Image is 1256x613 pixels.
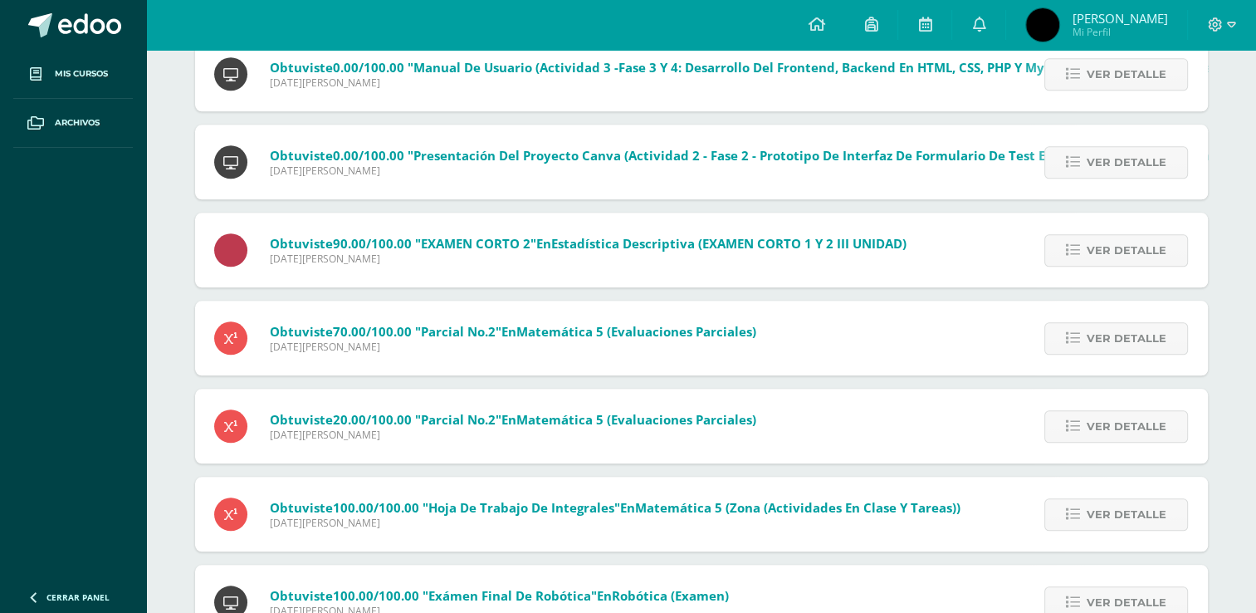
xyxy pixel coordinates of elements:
span: "Hoja de trabajo de integrales" [423,499,620,516]
span: Obtuviste en [270,235,907,252]
span: Ver detalle [1087,235,1166,266]
span: Obtuviste en [270,323,756,340]
span: "EXAMEN CORTO 2" [415,235,536,252]
span: Ver detalle [1087,499,1166,530]
span: Estadística Descriptiva (EXAMEN CORTO 1 Y 2 III UNIDAD) [551,235,907,252]
span: Mis cursos [55,67,108,81]
span: 100.00/100.00 [333,587,419,604]
span: Obtuviste en [270,499,960,516]
span: Obtuviste en [270,411,756,428]
span: Robótica (Examen) [612,587,729,604]
span: "Parcial No.2" [415,411,501,428]
span: 20.00/100.00 [333,411,412,428]
span: Matemática 5 (Evaluaciones parciales) [516,411,756,428]
span: Archivos [55,116,100,130]
span: Ver detalle [1087,59,1166,90]
span: 0.00/100.00 [333,147,404,164]
span: Ver detalle [1087,411,1166,442]
span: [DATE][PERSON_NAME] [270,340,756,354]
span: [PERSON_NAME] [1072,10,1167,27]
span: Matemática 5 (Zona (Actividades en clase y tareas)) [635,499,960,516]
a: Archivos [13,99,133,148]
span: 70.00/100.00 [333,323,412,340]
span: Cerrar panel [46,591,110,603]
a: Mis cursos [13,50,133,99]
span: [DATE][PERSON_NAME] [270,252,907,266]
span: Mi Perfil [1072,25,1167,39]
img: 54aa252da0c4d1e4c4dd682c793290dc.png [1026,8,1059,42]
span: Obtuviste en [270,587,729,604]
span: "Manual de Usuario (Actividad 3 -Fase 3 y 4: Desarrollo del Frontend, Backend en HTML, CSS, PHP y... [408,59,1078,76]
span: 100.00/100.00 [333,499,419,516]
span: Matemática 5 (Evaluaciones parciales) [516,323,756,340]
span: "Exámen final de Robótica" [423,587,597,604]
span: Ver detalle [1087,323,1166,354]
span: "Parcial No.2" [415,323,501,340]
span: 90.00/100.00 [333,235,412,252]
span: Ver detalle [1087,147,1166,178]
span: [DATE][PERSON_NAME] [270,516,960,530]
span: 0.00/100.00 [333,59,404,76]
span: "Presentación del Proyecto Canva (Actividad 2 - Fase 2 - Prototipo de Interfaz de formulario de t... [408,147,1141,164]
span: [DATE][PERSON_NAME] [270,428,756,442]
